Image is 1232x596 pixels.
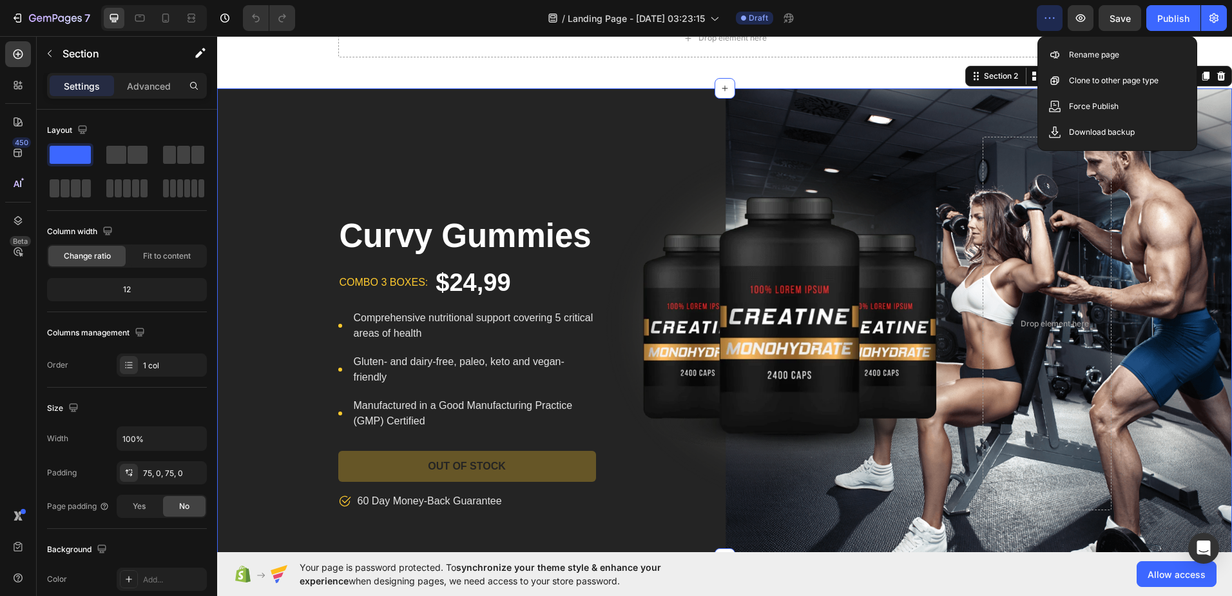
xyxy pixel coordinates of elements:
span: Save [1110,13,1131,24]
span: Your page is password protected. To when designing pages, we need access to your store password. [300,561,711,588]
div: Out of stock [211,422,289,438]
img: gempages_581755540070204148-39cf8023-2772-43d6-8632-19b21ab141bd.webp [379,101,765,474]
button: Out of stock [121,415,379,446]
div: Beta [10,236,31,246]
button: Save [1099,5,1141,31]
p: combo 3 boxes: [122,237,211,256]
div: Background [47,541,110,559]
div: Layout [47,122,90,139]
div: Size [47,400,81,417]
span: Allow access [1148,568,1206,581]
div: Color [47,573,67,585]
div: Order [47,359,68,371]
iframe: Design area [217,36,1232,552]
p: 7 [84,10,90,26]
button: AI Content [918,32,975,48]
div: Column width [47,223,115,241]
input: Auto [117,427,206,450]
span: / [562,12,565,25]
span: Fit to content [143,250,191,262]
span: Yes [133,501,146,512]
p: Download backup [1069,126,1135,139]
span: synchronize your theme style & enhance your experience [300,562,661,586]
div: $24,99 [217,231,294,263]
div: Padding [47,467,77,479]
div: Add... [143,574,204,586]
p: Advanced [127,79,171,93]
div: Columns management [47,324,148,342]
div: Width [47,433,68,444]
p: Force Publish [1069,100,1119,113]
div: Drop element here [804,283,872,293]
div: Section 2 [764,34,804,46]
div: Undo/Redo [243,5,295,31]
button: 7 [5,5,96,31]
span: No [179,501,189,512]
button: Allow access [1137,561,1217,587]
button: Publish [1146,5,1200,31]
p: Clone to other page type [1069,74,1159,87]
span: Change ratio [64,250,111,262]
span: Landing Page - [DATE] 03:23:15 [568,12,705,25]
h1: Curvy Gummies [121,179,379,221]
div: 75, 0, 75, 0 [143,468,204,479]
div: 450 [12,137,31,148]
p: Rename page [1069,48,1119,61]
p: Comprehensive nutritional support covering 5 critical areas of health [137,274,378,305]
div: Page padding [47,501,110,512]
div: 1 col [143,360,204,372]
p: Create Theme Section [827,34,910,46]
p: Settings [64,79,100,93]
p: Manufactured in a Good Manufacturing Practice (GMP) Certified [137,362,378,393]
p: 60 Day Money-Back Guarantee [140,457,285,473]
div: Open Intercom Messenger [1188,533,1219,564]
div: 12 [50,281,204,299]
p: Gluten- and dairy-free, paleo, keto and vegan-friendly [137,318,378,349]
div: Publish [1157,12,1189,25]
p: Section [63,46,168,61]
span: Draft [749,12,768,24]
